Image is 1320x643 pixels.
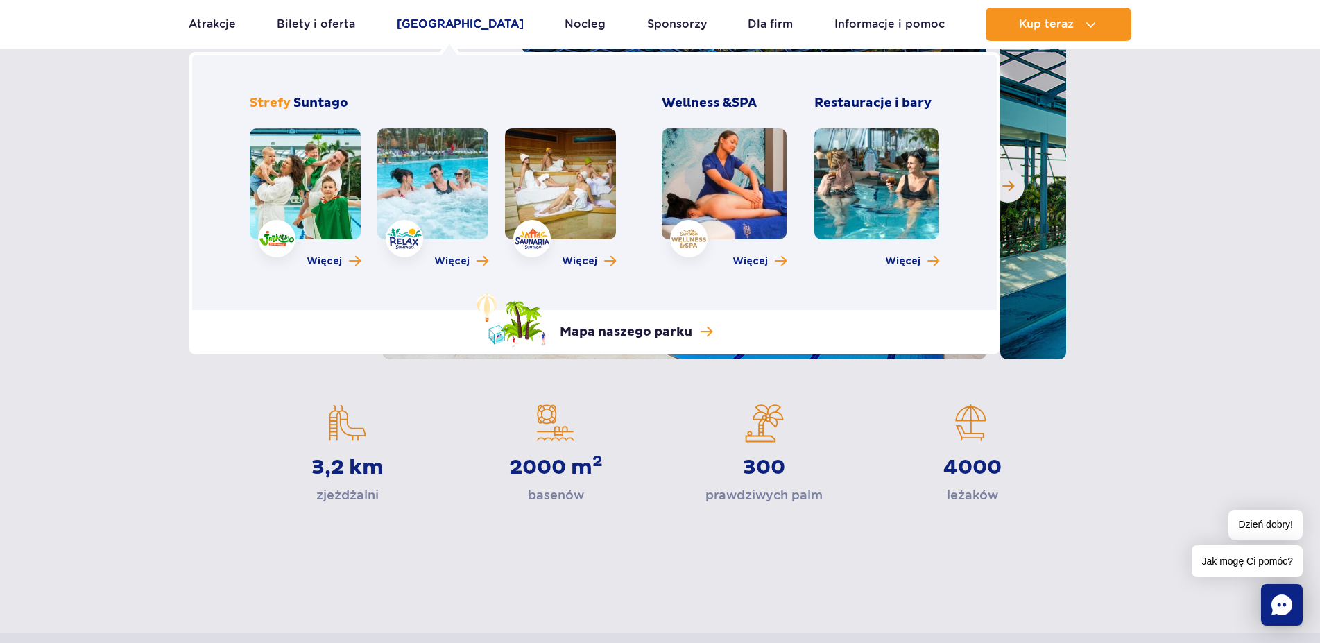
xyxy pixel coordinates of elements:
span: Więcej [307,255,342,268]
span: SPA [732,95,757,111]
span: Jak mogę Ci pomóc? [1192,545,1303,577]
span: Dzień dobry! [1228,510,1303,540]
span: Więcej [732,255,768,268]
span: Więcej [562,255,597,268]
span: Kup teraz [1019,18,1074,31]
span: Strefy [250,95,291,111]
a: Więcej o strefie Jamango [307,255,361,268]
span: Suntago [293,95,348,111]
a: Informacje i pomoc [834,8,945,41]
span: Więcej [885,255,920,268]
a: Dla firm [748,8,793,41]
span: Więcej [434,255,470,268]
button: Kup teraz [986,8,1131,41]
a: Atrakcje [189,8,236,41]
span: Wellness & [662,95,757,111]
a: Nocleg [565,8,606,41]
a: Mapa naszego parku [477,293,712,348]
a: Więcej o Restauracje i bary [885,255,939,268]
a: Bilety i oferta [277,8,355,41]
p: Mapa naszego parku [560,324,692,341]
div: Chat [1261,584,1303,626]
a: Więcej o strefie Saunaria [562,255,616,268]
a: [GEOGRAPHIC_DATA] [397,8,524,41]
h3: Restauracje i bary [814,95,939,112]
a: Więcej o Wellness & SPA [732,255,787,268]
a: Sponsorzy [647,8,707,41]
a: Więcej o strefie Relax [434,255,488,268]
